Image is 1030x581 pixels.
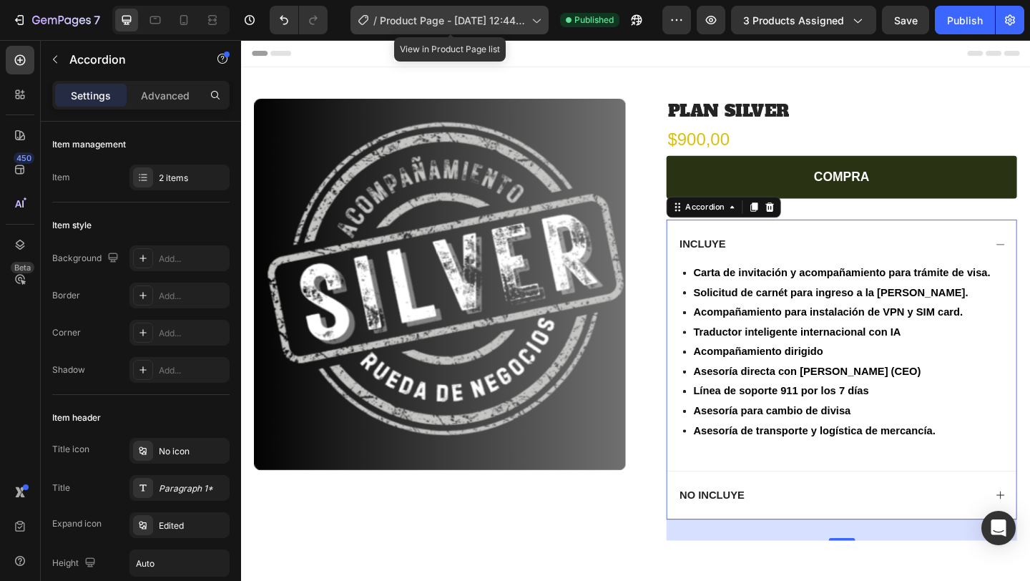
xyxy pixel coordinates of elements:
[463,64,844,90] h1: PLAN SILVER
[492,268,791,280] strong: Solicitud de carnét para ingreso a la [PERSON_NAME].
[743,13,844,28] span: 3 products assigned
[463,90,844,127] div: $900,00
[130,550,229,576] input: Auto
[159,519,226,532] div: Edited
[159,327,226,340] div: Add...
[52,363,85,376] div: Shadow
[270,6,328,34] div: Undo/Redo
[159,482,226,495] div: Paragraph 1*
[52,411,101,424] div: Item header
[492,376,683,388] strong: Línea de soporte 911 por los 7 días
[373,13,377,28] span: /
[159,445,226,458] div: No icon
[894,14,918,26] span: Save
[492,397,663,409] strong: Asesoría para cambio de divisa
[380,13,526,28] span: Product Page - [DATE] 12:44:57
[492,333,633,345] strong: Acompañamiento dirigido
[159,364,226,377] div: Add...
[574,14,614,26] span: Published
[731,6,876,34] button: 3 products assigned
[52,171,70,184] div: Item
[71,88,111,103] p: Settings
[477,488,548,503] p: NO INCLUYE
[463,126,844,172] button: COMPRA
[52,482,70,494] div: Title
[52,443,89,456] div: Title icon
[477,215,527,230] p: INCLUYE
[6,6,107,34] button: 7
[492,247,815,259] strong: Carta de invitación y acompañamiento para trámite de visa.
[159,253,226,265] div: Add...
[935,6,995,34] button: Publish
[981,511,1016,545] div: Open Intercom Messenger
[52,517,102,530] div: Expand icon
[492,354,740,366] strong: Asesoría directa con [PERSON_NAME] (CEO)
[492,290,785,302] strong: Acompañamiento para instalación de VPN y SIM card.
[94,11,100,29] p: 7
[492,419,755,431] strong: Asesoría de transporte y logística de mercancía.
[241,40,1030,581] iframe: Design area
[947,13,983,28] div: Publish
[481,175,529,188] div: Accordion
[14,152,34,164] div: 450
[52,138,126,151] div: Item management
[141,88,190,103] p: Advanced
[52,219,92,232] div: Item style
[623,140,683,158] div: COMPRA
[882,6,929,34] button: Save
[52,249,122,268] div: Background
[492,311,718,323] strong: Traductor inteligente internacional con IA
[52,289,80,302] div: Border
[52,554,99,573] div: Height
[52,326,81,339] div: Corner
[159,290,226,303] div: Add...
[69,51,191,68] p: Accordion
[11,262,34,273] div: Beta
[159,172,226,185] div: 2 items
